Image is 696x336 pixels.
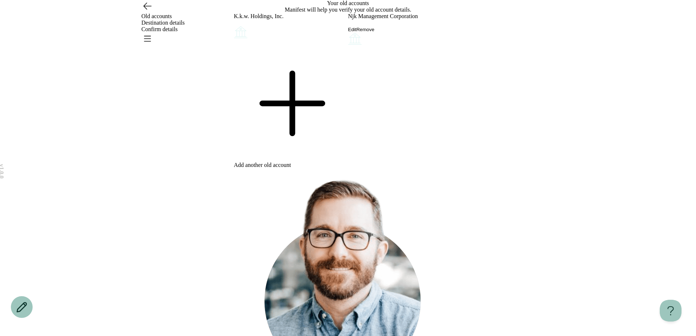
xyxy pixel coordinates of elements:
[141,20,185,26] span: Destination details
[141,26,178,32] span: Confirm details
[141,13,172,19] span: Old accounts
[660,300,681,322] iframe: Help Scout Beacon - Open
[234,162,348,168] div: Add another old account
[141,33,153,44] button: Open menu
